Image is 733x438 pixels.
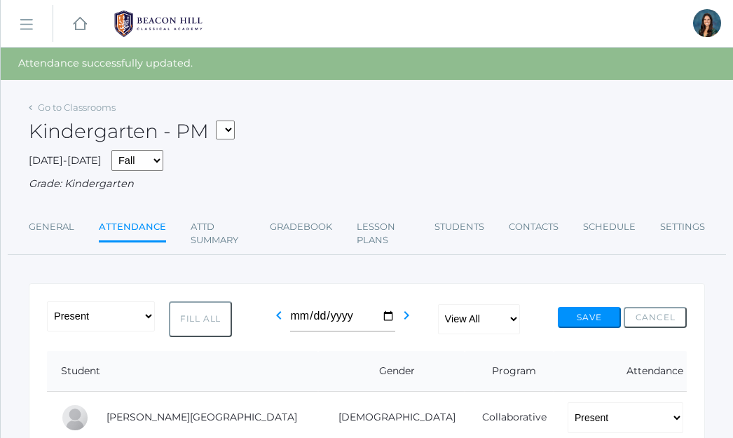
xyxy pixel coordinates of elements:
[509,213,559,241] a: Contacts
[583,213,636,241] a: Schedule
[318,351,464,392] th: Gender
[29,154,102,167] span: [DATE]-[DATE]
[434,213,484,241] a: Students
[29,213,74,241] a: General
[47,351,318,392] th: Student
[61,404,89,432] div: Charlotte Bair
[169,301,232,338] button: Fill All
[465,351,554,392] th: Program
[191,213,245,254] a: Attd Summary
[357,213,410,254] a: Lesson Plans
[398,314,415,327] a: chevron_right
[270,314,287,327] a: chevron_left
[106,6,211,41] img: BHCALogos-05-308ed15e86a5a0abce9b8dd61676a3503ac9727e845dece92d48e8588c001991.png
[29,177,705,192] div: Grade: Kindergarten
[554,351,687,392] th: Attendance
[624,307,687,328] button: Cancel
[99,213,166,243] a: Attendance
[270,213,332,241] a: Gradebook
[107,411,297,423] a: [PERSON_NAME][GEOGRAPHIC_DATA]
[660,213,705,241] a: Settings
[558,307,621,328] button: Save
[1,48,733,80] div: Attendance successfully updated.
[270,307,287,324] i: chevron_left
[29,121,235,143] h2: Kindergarten - PM
[693,9,721,37] div: Jordyn Dewey
[38,102,116,113] a: Go to Classrooms
[398,307,415,324] i: chevron_right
